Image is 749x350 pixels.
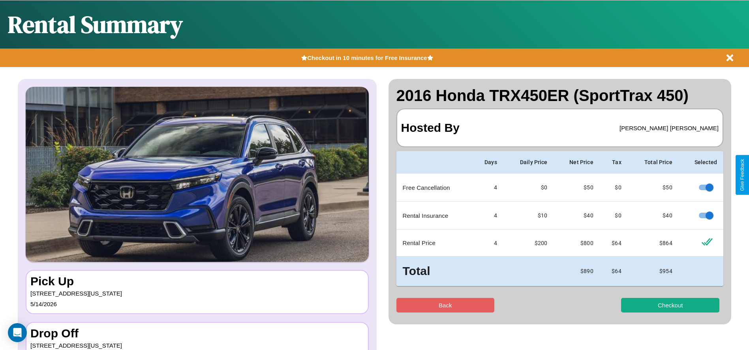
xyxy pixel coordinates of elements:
h3: Total [403,263,466,280]
td: 4 [472,174,503,202]
button: Back [396,298,495,313]
h3: Hosted By [401,113,460,142]
h3: Pick Up [30,275,364,288]
th: Tax [600,151,628,174]
table: simple table [396,151,724,286]
td: $ 890 [554,256,600,286]
td: $0 [600,202,628,230]
h3: Drop Off [30,327,364,340]
p: [STREET_ADDRESS][US_STATE] [30,288,364,299]
td: $0 [503,174,554,202]
th: Days [472,151,503,174]
div: Open Intercom Messenger [8,323,27,342]
p: [PERSON_NAME] [PERSON_NAME] [619,123,719,133]
td: $ 50 [554,174,600,202]
td: $10 [503,202,554,230]
th: Selected [679,151,723,174]
p: 5 / 14 / 2026 [30,299,364,309]
p: Rental Price [403,238,466,248]
td: $ 864 [628,230,679,256]
p: Rental Insurance [403,210,466,221]
td: $ 40 [628,202,679,230]
td: $ 64 [600,256,628,286]
div: Give Feedback [740,159,745,191]
th: Net Price [554,151,600,174]
td: $ 64 [600,230,628,256]
td: 4 [472,202,503,230]
h2: 2016 Honda TRX450ER (SportTrax 450) [396,87,724,105]
td: $ 50 [628,174,679,202]
p: Free Cancellation [403,182,466,193]
button: Checkout [621,298,719,313]
b: Checkout in 10 minutes for Free Insurance [307,54,427,61]
td: $0 [600,174,628,202]
td: $ 200 [503,230,554,256]
td: $ 800 [554,230,600,256]
td: 4 [472,230,503,256]
th: Total Price [628,151,679,174]
th: Daily Price [503,151,554,174]
td: $ 954 [628,256,679,286]
td: $ 40 [554,202,600,230]
h1: Rental Summary [8,8,183,41]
